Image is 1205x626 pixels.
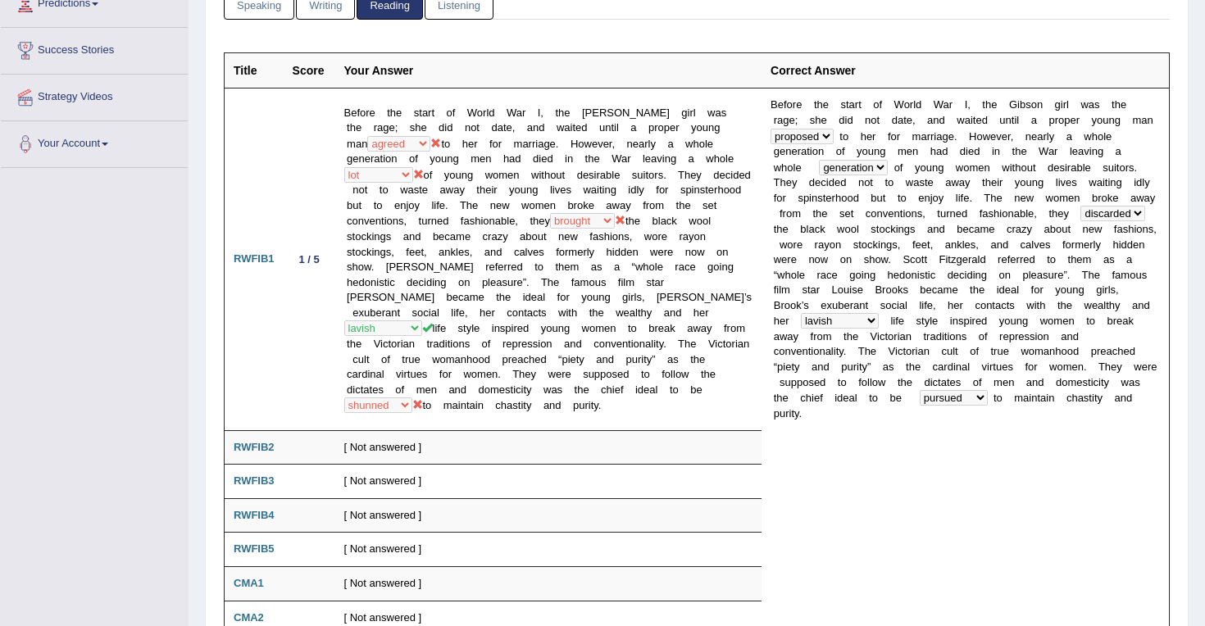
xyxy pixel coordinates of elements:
b: e [795,161,801,174]
b: l [1142,176,1144,188]
b: r [1054,145,1057,157]
b: h [780,176,785,188]
b: d [1136,176,1142,188]
b: e [1085,161,1091,174]
b: t [1112,98,1115,111]
b: s [919,176,925,188]
b: d [829,176,834,188]
b: i [1107,176,1110,188]
b: l [1103,130,1106,143]
b: u [926,161,932,174]
b: m [912,130,921,143]
b: d [974,145,980,157]
b: i [809,192,812,204]
b: f [774,192,777,204]
b: t [898,192,901,204]
b: s [817,192,823,204]
b: g [783,114,789,126]
b: i [1103,176,1105,188]
b: e [780,145,785,157]
b: o [873,98,879,111]
b: e [990,130,996,143]
b: i [810,145,812,157]
b: m [969,161,978,174]
b: n [785,145,791,157]
b: a [1071,161,1076,174]
b: e [821,114,827,126]
b: l [1070,145,1072,157]
b: h [1115,98,1121,111]
b: f [784,98,787,111]
b: g [1038,176,1044,188]
b: o [836,145,842,157]
b: s [810,114,816,126]
b: e [907,145,912,157]
b: r [798,145,801,157]
b: a [945,176,951,188]
b: a [959,176,965,188]
b: r [1063,98,1066,111]
b: g [880,145,885,157]
b: r [855,98,858,111]
b: n [912,145,918,157]
b: g [774,145,780,157]
b: a [921,130,926,143]
b: h [781,161,787,174]
b: b [1076,161,1082,174]
b: t [1105,176,1108,188]
b: a [1141,114,1147,126]
b: w [951,176,958,188]
b: e [991,98,997,111]
b: n [1037,98,1043,111]
b: a [1097,176,1103,188]
b: W [1039,145,1048,157]
b: t [858,98,862,111]
b: n [874,145,880,157]
b: d [853,192,859,204]
b: t [883,192,886,204]
b: a [898,114,903,126]
b: d [960,145,966,157]
a: Your Account [1,121,188,162]
b: y [857,145,862,157]
b: i [1114,161,1116,174]
b: e [1106,130,1112,143]
b: h [1015,161,1021,174]
b: t [839,130,843,143]
b: l [1047,130,1049,143]
b: e [928,176,934,188]
b: o [904,98,910,111]
b: h [1015,145,1021,157]
b: g [1055,98,1061,111]
b: u [1103,114,1108,126]
b: . [1135,161,1138,174]
b: y [1091,114,1097,126]
b: o [888,176,894,188]
b: d [847,114,853,126]
b: o [901,192,907,204]
b: n [984,161,990,174]
b: p [1064,114,1070,126]
b: r [999,176,1003,188]
b: r [910,98,913,111]
b: o [812,145,818,157]
b: a [1031,114,1037,126]
b: i [971,114,973,126]
b: t [846,98,849,111]
b: i [1061,98,1063,111]
b: o [920,161,925,174]
b: l [1016,114,1019,126]
b: e [1121,98,1126,111]
b: u [999,114,1005,126]
b: B [771,98,778,111]
b: W [894,98,904,111]
b: o [1021,161,1026,174]
b: w [1089,176,1096,188]
b: r [1055,114,1058,126]
b: o [843,130,848,143]
b: t [925,176,928,188]
b: t [903,114,907,126]
b: o [776,192,782,204]
b: e [786,176,792,188]
b: t [823,192,826,204]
